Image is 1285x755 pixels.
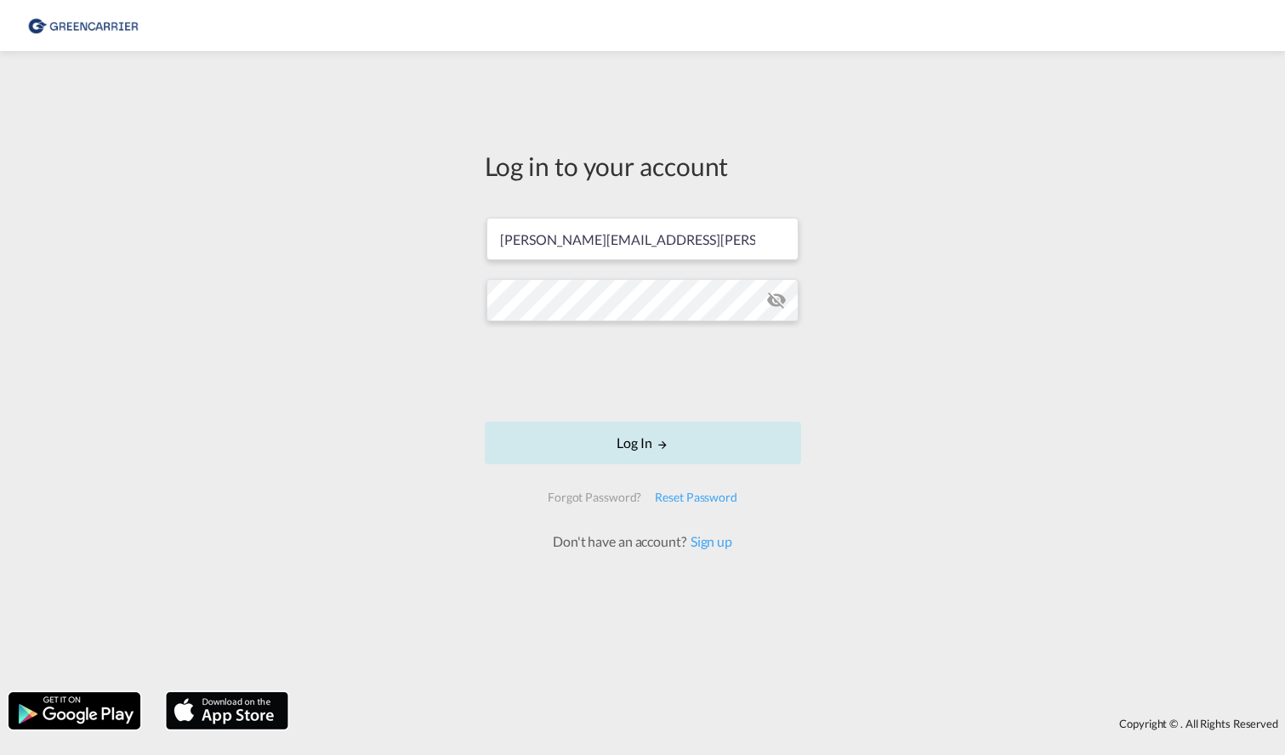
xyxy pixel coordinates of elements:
div: Log in to your account [485,148,801,184]
input: Enter email/phone number [486,218,799,260]
img: google.png [7,690,142,731]
iframe: reCAPTCHA [514,338,772,405]
div: Forgot Password? [541,482,648,513]
img: e39c37208afe11efa9cb1d7a6ea7d6f5.png [26,7,140,45]
div: Don't have an account? [534,532,751,551]
a: Sign up [686,533,732,549]
img: apple.png [164,690,290,731]
md-icon: icon-eye-off [766,290,787,310]
button: LOGIN [485,422,801,464]
div: Copyright © . All Rights Reserved [297,709,1285,738]
div: Reset Password [648,482,744,513]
